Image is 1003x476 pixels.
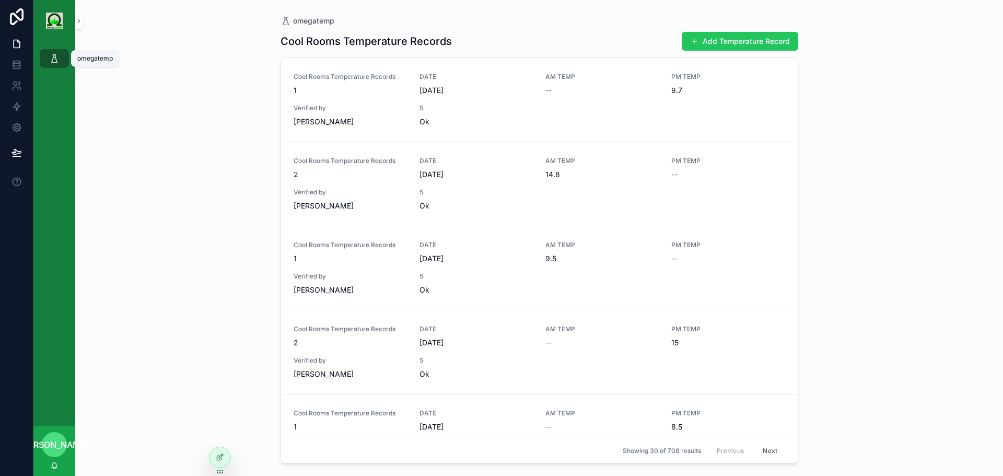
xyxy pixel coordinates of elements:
span: PM TEMP [671,157,785,165]
span: 9.7 [671,85,785,96]
button: Next [755,443,785,459]
span: 1 [294,85,407,96]
span: -- [671,169,678,180]
span: Showing 30 of 708 results [623,447,701,455]
span: Ok [419,117,533,127]
span: -- [671,253,678,264]
img: App logo [46,13,63,29]
span: DATE [419,157,533,165]
h1: Cool Rooms Temperature Records [281,34,452,49]
span: -- [545,85,552,96]
span: DATE [419,325,533,333]
span: DATE [419,241,533,249]
span: AM TEMP [545,409,659,417]
span: -- [545,338,552,348]
button: Add Temperature Record [682,32,798,51]
span: Verified by [294,272,407,281]
span: 2 [294,338,407,348]
span: omegatemp [293,16,334,26]
span: [PERSON_NAME] [294,285,407,295]
span: 5 [419,272,533,281]
span: AM TEMP [545,157,659,165]
span: 5 [419,356,533,365]
a: Cool Rooms Temperature Records1DATE[DATE]AM TEMP--PM TEMP9.7Verified by[PERSON_NAME]5Ok [281,58,798,142]
span: [DATE] [419,85,533,96]
span: [DATE] [419,338,533,348]
span: PM TEMP [671,409,785,417]
span: 14.8 [545,169,659,180]
span: AM TEMP [545,73,659,81]
span: [DATE] [419,169,533,180]
span: PM TEMP [671,241,785,249]
span: [DATE] [419,253,533,264]
span: 15 [671,338,785,348]
span: Cool Rooms Temperature Records [294,73,407,81]
span: -- [545,422,552,432]
span: Cool Rooms Temperature Records [294,409,407,417]
a: Cool Rooms Temperature Records1DATE[DATE]AM TEMP9.5PM TEMP--Verified by[PERSON_NAME]5Ok [281,226,798,310]
span: 5 [419,188,533,196]
span: AM TEMP [545,325,659,333]
span: DATE [419,409,533,417]
span: [PERSON_NAME] [294,369,407,379]
span: Verified by [294,104,407,112]
span: Cool Rooms Temperature Records [294,325,407,333]
span: PM TEMP [671,325,785,333]
span: 1 [294,422,407,432]
a: omegatemp [281,16,334,26]
span: 2 [294,169,407,180]
div: scrollable content [33,42,75,82]
span: 5 [419,104,533,112]
span: 1 [294,253,407,264]
span: Cool Rooms Temperature Records [294,241,407,249]
span: [PERSON_NAME] [20,438,89,451]
span: Cool Rooms Temperature Records [294,157,407,165]
span: Ok [419,369,533,379]
span: [PERSON_NAME] [294,201,407,211]
span: 8.5 [671,422,785,432]
span: Ok [419,201,533,211]
span: [PERSON_NAME] [294,117,407,127]
div: omegatemp [77,54,113,63]
span: Verified by [294,356,407,365]
span: Ok [419,285,533,295]
span: Verified by [294,188,407,196]
span: [DATE] [419,422,533,432]
span: PM TEMP [671,73,785,81]
span: AM TEMP [545,241,659,249]
a: Cool Rooms Temperature Records2DATE[DATE]AM TEMP14.8PM TEMP--Verified by[PERSON_NAME]5Ok [281,142,798,226]
span: 9.5 [545,253,659,264]
span: DATE [419,73,533,81]
a: Cool Rooms Temperature Records2DATE[DATE]AM TEMP--PM TEMP15Verified by[PERSON_NAME]5Ok [281,310,798,394]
